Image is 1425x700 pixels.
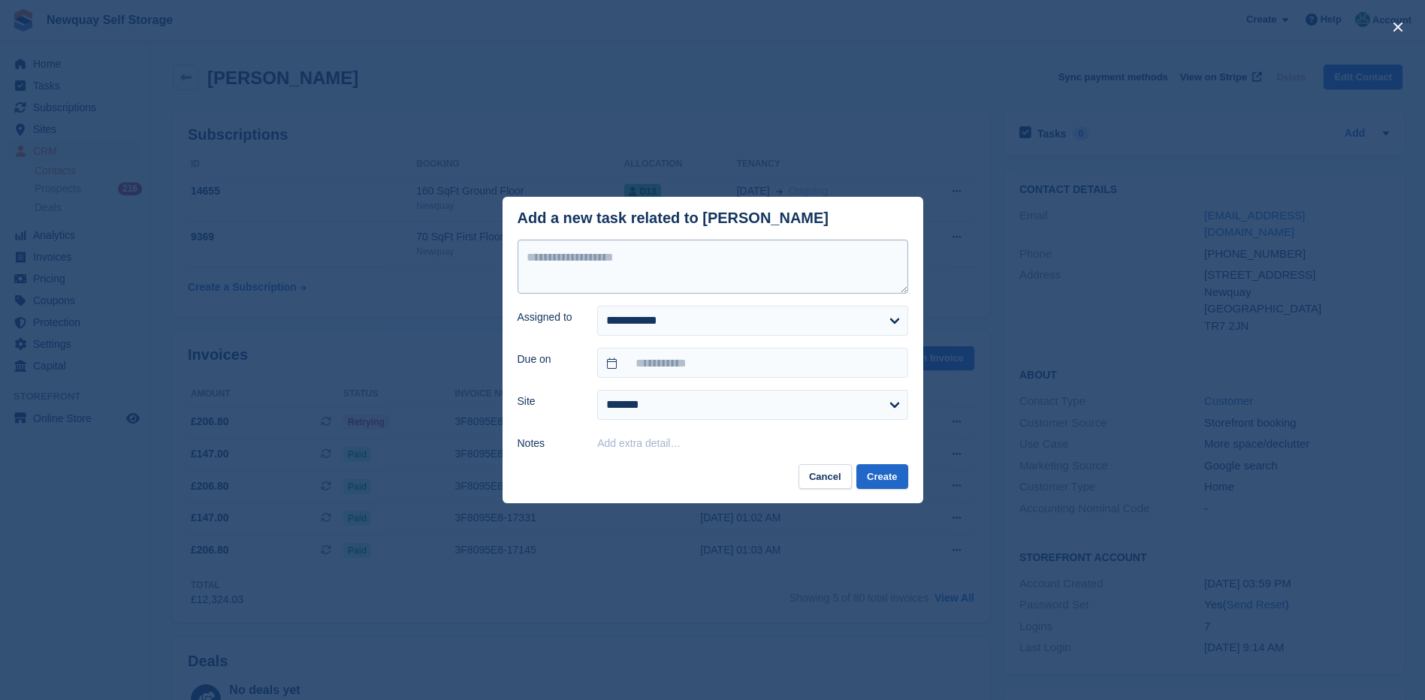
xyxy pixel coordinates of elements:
[518,210,829,227] div: Add a new task related to [PERSON_NAME]
[518,394,580,409] label: Site
[518,436,580,451] label: Notes
[856,464,907,489] button: Create
[518,352,580,367] label: Due on
[1386,15,1410,39] button: close
[518,309,580,325] label: Assigned to
[799,464,852,489] button: Cancel
[597,437,681,449] button: Add extra detail…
